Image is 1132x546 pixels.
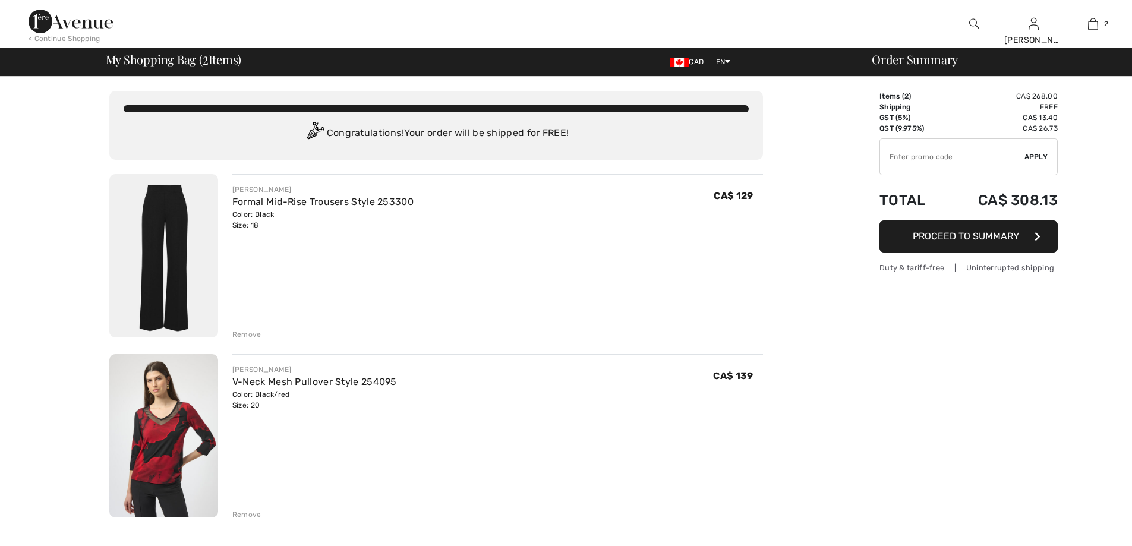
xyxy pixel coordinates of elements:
[232,389,397,411] div: Color: Black/red Size: 20
[232,209,414,231] div: Color: Black Size: 18
[879,220,1058,253] button: Proceed to Summary
[232,509,261,520] div: Remove
[879,102,945,112] td: Shipping
[1024,152,1048,162] span: Apply
[945,180,1058,220] td: CA$ 308.13
[945,123,1058,134] td: CA$ 26.73
[109,354,218,517] img: V-Neck Mesh Pullover Style 254095
[969,17,979,31] img: search the website
[232,376,397,387] a: V-Neck Mesh Pullover Style 254095
[714,190,753,201] span: CA$ 129
[670,58,689,67] img: Canadian Dollar
[1088,17,1098,31] img: My Bag
[1029,18,1039,29] a: Sign In
[670,58,708,66] span: CAD
[203,51,209,66] span: 2
[1064,17,1122,31] a: 2
[232,329,261,340] div: Remove
[857,53,1125,65] div: Order Summary
[879,123,945,134] td: QST (9.975%)
[713,370,753,381] span: CA$ 139
[716,58,731,66] span: EN
[29,33,100,44] div: < Continue Shopping
[945,112,1058,123] td: CA$ 13.40
[106,53,242,65] span: My Shopping Bag ( Items)
[1029,17,1039,31] img: My Info
[303,122,327,146] img: Congratulation2.svg
[913,231,1019,242] span: Proceed to Summary
[109,174,218,337] img: Formal Mid-Rise Trousers Style 253300
[1004,34,1062,46] div: [PERSON_NAME]
[232,196,414,207] a: Formal Mid-Rise Trousers Style 253300
[904,92,909,100] span: 2
[879,262,1058,273] div: Duty & tariff-free | Uninterrupted shipping
[879,180,945,220] td: Total
[1104,18,1108,29] span: 2
[880,139,1024,175] input: Promo code
[232,364,397,375] div: [PERSON_NAME]
[945,102,1058,112] td: Free
[879,112,945,123] td: GST (5%)
[29,10,113,33] img: 1ère Avenue
[879,91,945,102] td: Items ( )
[232,184,414,195] div: [PERSON_NAME]
[945,91,1058,102] td: CA$ 268.00
[124,122,749,146] div: Congratulations! Your order will be shipped for FREE!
